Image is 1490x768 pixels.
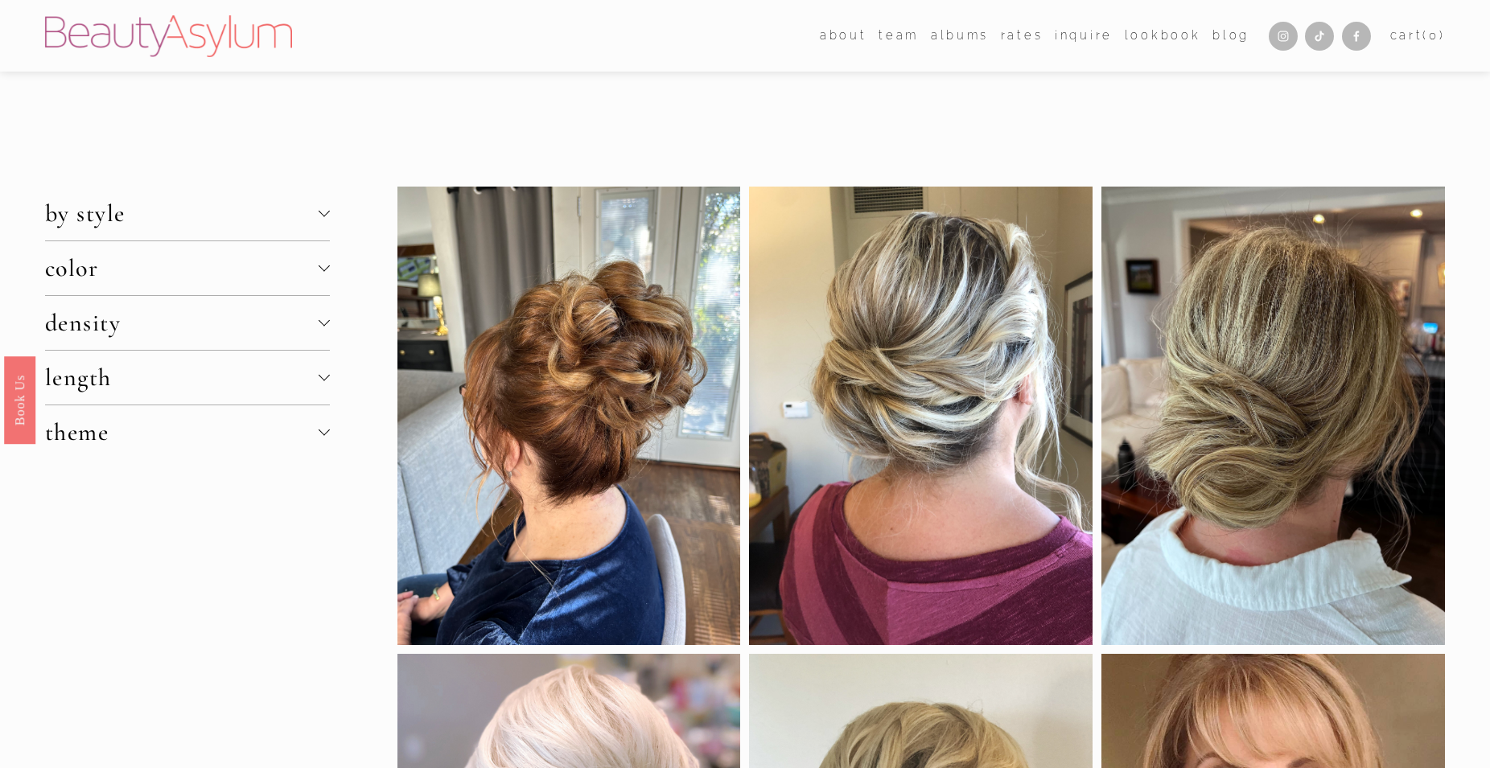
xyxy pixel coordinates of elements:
a: TikTok [1305,22,1334,51]
span: team [879,25,919,47]
span: 0 [1429,28,1439,42]
a: Facebook [1342,22,1371,51]
span: by style [45,199,319,228]
button: color [45,241,330,295]
a: 0 items in cart [1390,25,1446,47]
span: about [820,25,866,47]
a: albums [931,24,989,48]
a: Instagram [1269,22,1298,51]
a: Blog [1212,24,1249,48]
span: length [45,363,319,392]
a: folder dropdown [820,24,866,48]
img: Beauty Asylum | Bridal Hair &amp; Makeup Charlotte &amp; Atlanta [45,15,292,57]
span: color [45,253,319,283]
button: by style [45,187,330,240]
button: length [45,351,330,405]
a: Book Us [4,355,35,443]
a: folder dropdown [879,24,919,48]
button: theme [45,405,330,459]
a: Lookbook [1125,24,1201,48]
span: theme [45,417,319,447]
button: density [45,296,330,350]
a: Rates [1001,24,1043,48]
span: density [45,308,319,338]
span: ( ) [1422,28,1445,42]
a: Inquire [1055,24,1113,48]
